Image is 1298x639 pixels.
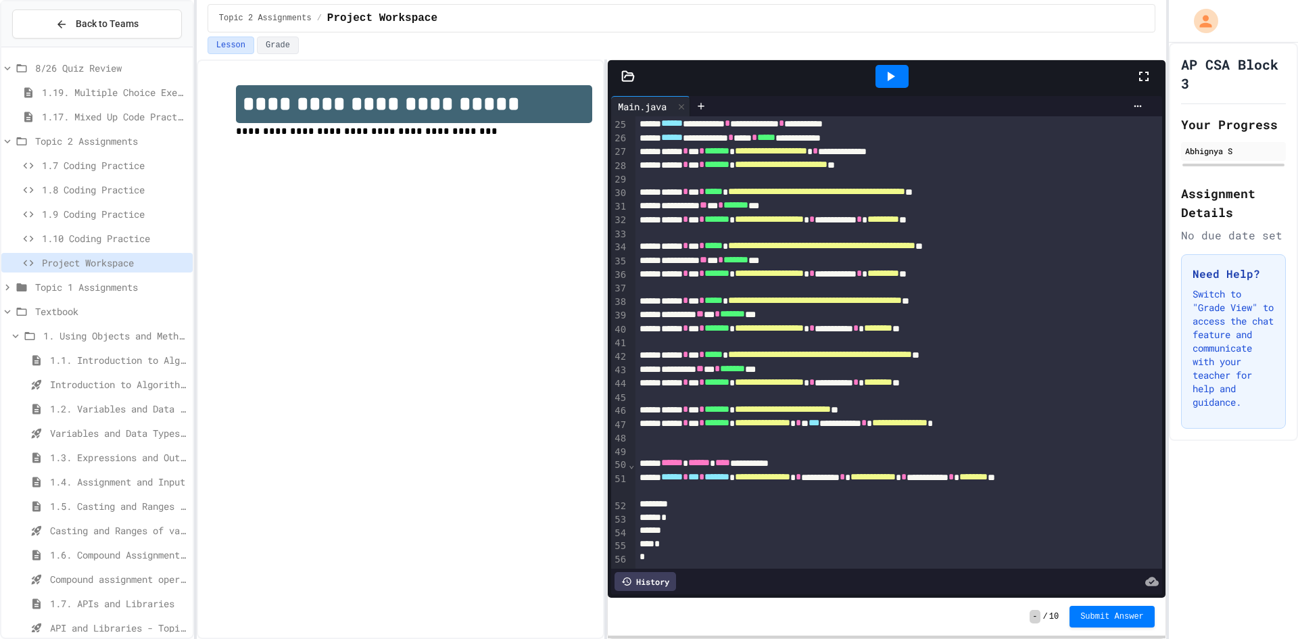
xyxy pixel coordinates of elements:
[611,187,628,200] div: 30
[50,596,187,611] span: 1.7. APIs and Libraries
[611,200,628,214] div: 31
[327,10,437,26] span: Project Workspace
[1193,266,1274,282] h3: Need Help?
[611,241,628,254] div: 34
[611,228,628,241] div: 33
[611,527,628,540] div: 54
[50,572,187,586] span: Compound assignment operators - Quiz
[611,404,628,418] div: 46
[611,473,628,500] div: 51
[50,475,187,489] span: 1.4. Assignment and Input
[50,621,187,635] span: API and Libraries - Topic 1.7
[50,499,187,513] span: 1.5. Casting and Ranges of Values
[611,255,628,268] div: 35
[1193,287,1274,409] p: Switch to "Grade View" to access the chat feature and communicate with your teacher for help and ...
[611,99,673,114] div: Main.java
[611,337,628,350] div: 41
[611,309,628,323] div: 39
[50,548,187,562] span: 1.6. Compound Assignment Operators
[1069,606,1155,628] button: Submit Answer
[611,350,628,364] div: 42
[1181,55,1286,93] h1: AP CSA Block 3
[1030,610,1040,623] span: -
[35,134,187,148] span: Topic 2 Assignments
[50,450,187,465] span: 1.3. Expressions and Output [New]
[611,500,628,513] div: 52
[208,37,254,54] button: Lesson
[42,207,187,221] span: 1.9 Coding Practice
[1181,115,1286,134] h2: Your Progress
[1180,5,1222,37] div: My Account
[611,458,628,472] div: 50
[42,231,187,245] span: 1.10 Coding Practice
[12,9,182,39] button: Back to Teams
[76,17,139,31] span: Back to Teams
[611,214,628,227] div: 32
[611,132,628,145] div: 26
[1049,611,1059,622] span: 10
[35,61,187,75] span: 8/26 Quiz Review
[50,402,187,416] span: 1.2. Variables and Data Types
[50,426,187,440] span: Variables and Data Types - Quiz
[611,540,628,553] div: 55
[611,513,628,527] div: 53
[42,183,187,197] span: 1.8 Coding Practice
[1181,227,1286,243] div: No due date set
[611,446,628,459] div: 49
[42,110,187,124] span: 1.17. Mixed Up Code Practice 1.1-1.6
[611,432,628,446] div: 48
[611,118,628,132] div: 25
[219,13,312,24] span: Topic 2 Assignments
[628,459,635,470] span: Fold line
[50,523,187,538] span: Casting and Ranges of variables - Quiz
[615,572,676,591] div: History
[611,553,628,567] div: 56
[1185,145,1282,157] div: Abhignya S
[611,268,628,282] div: 36
[317,13,322,24] span: /
[42,85,187,99] span: 1.19. Multiple Choice Exercises for Unit 1a (1.1-1.6)
[35,280,187,294] span: Topic 1 Assignments
[611,282,628,295] div: 37
[611,364,628,377] div: 43
[42,158,187,172] span: 1.7 Coding Practice
[43,329,187,343] span: 1. Using Objects and Methods
[611,419,628,432] div: 47
[50,353,187,367] span: 1.1. Introduction to Algorithms, Programming, and Compilers
[611,392,628,405] div: 45
[611,323,628,337] div: 40
[42,256,187,270] span: Project Workspace
[611,145,628,159] div: 27
[611,377,628,391] div: 44
[257,37,299,54] button: Grade
[35,304,187,318] span: Textbook
[611,173,628,187] div: 29
[1181,184,1286,222] h2: Assignment Details
[50,377,187,392] span: Introduction to Algorithms, Programming, and Compilers
[1043,611,1048,622] span: /
[611,160,628,173] div: 28
[611,295,628,309] div: 38
[611,96,690,116] div: Main.java
[1080,611,1144,622] span: Submit Answer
